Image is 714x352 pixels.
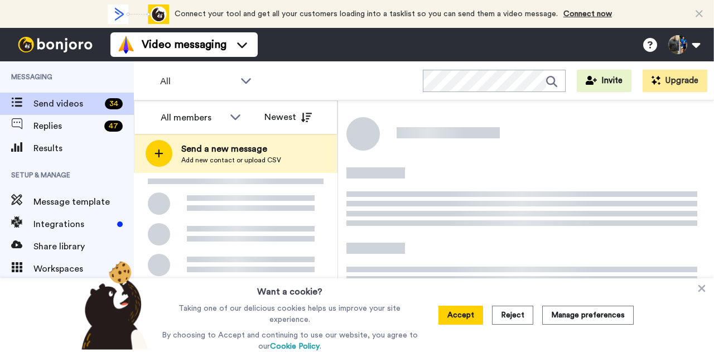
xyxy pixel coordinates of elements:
[563,10,612,18] a: Connect now
[33,195,134,209] span: Message template
[108,4,169,24] div: animation
[181,142,281,156] span: Send a new message
[33,119,100,133] span: Replies
[13,37,97,52] img: bj-logo-header-white.svg
[159,330,421,352] p: By choosing to Accept and continuing to use our website, you agree to our .
[33,262,134,276] span: Workspaces
[643,70,707,92] button: Upgrade
[270,343,320,350] a: Cookie Policy
[542,306,634,325] button: Manage preferences
[142,37,226,52] span: Video messaging
[438,306,483,325] button: Accept
[159,303,421,325] p: Taking one of our delicious cookies helps us improve your site experience.
[105,98,123,109] div: 34
[33,97,100,110] span: Send videos
[117,36,135,54] img: vm-color.svg
[181,156,281,165] span: Add new contact or upload CSV
[33,240,134,253] span: Share library
[175,10,558,18] span: Connect your tool and get all your customers loading into a tasklist so you can send them a video...
[161,111,224,124] div: All members
[492,306,533,325] button: Reject
[577,70,631,92] button: Invite
[257,278,322,298] h3: Want a cookie?
[33,142,134,155] span: Results
[33,218,113,231] span: Integrations
[104,120,123,132] div: 47
[256,106,320,128] button: Newest
[160,75,235,88] span: All
[71,261,154,350] img: bear-with-cookie.png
